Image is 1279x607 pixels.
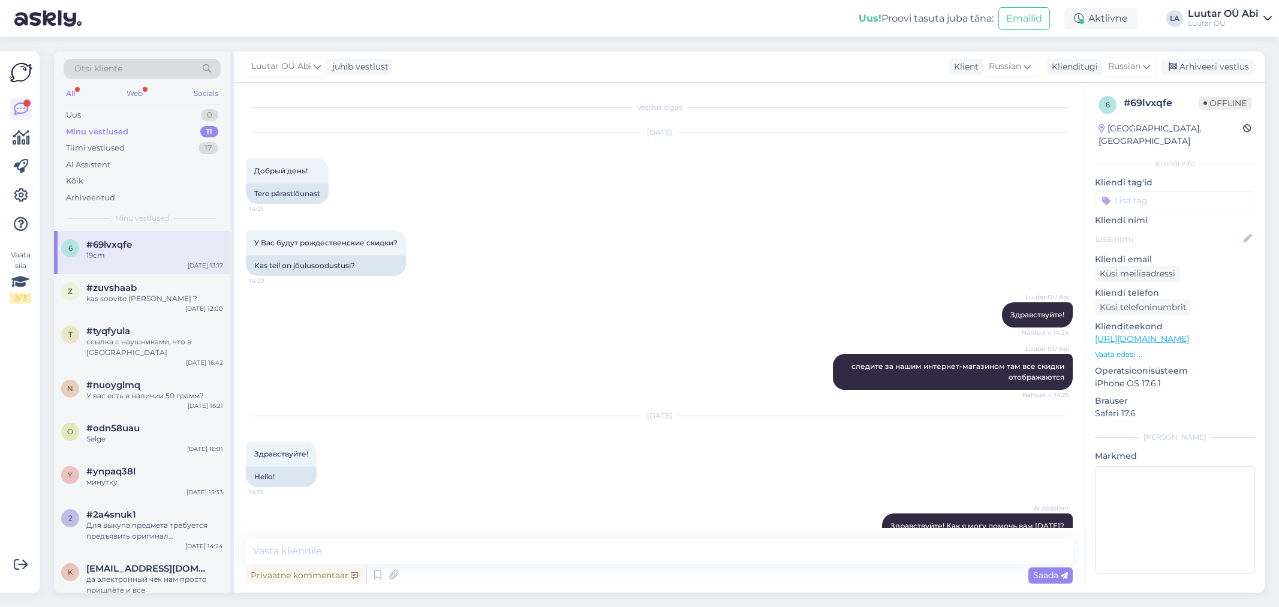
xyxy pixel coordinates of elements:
[86,563,211,574] span: kotsnev@list.ru
[186,358,223,367] div: [DATE] 16:42
[86,509,136,520] span: #2a4snuk1
[86,336,223,358] div: ссылка с наушниками, что в [GEOGRAPHIC_DATA]
[188,261,223,270] div: [DATE] 13:17
[1095,365,1255,377] p: Operatsioonisüsteem
[10,293,31,303] div: 2 / 3
[86,390,223,401] div: У вас есть в наличии 50 грамм?
[1188,9,1272,28] a: Luutar OÜ AbiLuutar OÜ
[1047,61,1098,73] div: Klienditugi
[191,86,221,101] div: Socials
[249,277,294,286] span: 14:22
[68,567,73,576] span: k
[86,326,130,336] span: #tyqfyula
[254,238,398,247] span: У Вас будут рождественские скидки?
[1022,328,1069,337] span: Nähtud ✓ 14:24
[1188,9,1259,19] div: Luutar OÜ Abi
[1095,407,1255,420] p: Safari 17.6
[1106,100,1110,109] span: 6
[251,60,311,73] span: Luutar OÜ Abi
[66,142,125,154] div: Tiimi vestlused
[246,102,1073,113] div: Vestlus algas
[1024,344,1069,353] span: Luutar OÜ Abi
[10,250,31,303] div: Vaata siia
[185,304,223,313] div: [DATE] 12:00
[1095,158,1255,169] div: Kliendi info
[66,159,110,171] div: AI Assistent
[86,434,223,444] div: Selge
[86,520,223,542] div: Для выкупа предмета требуется предъявить оригинал действующего документа, удостоверяющего личност...
[989,60,1021,73] span: Russian
[86,466,136,477] span: #ynpaq38l
[1095,176,1255,189] p: Kliendi tag'id
[200,126,218,138] div: 11
[327,61,389,73] div: juhib vestlust
[86,283,137,293] span: #zuvshaab
[1024,293,1069,302] span: Luutar OÜ Abi
[851,362,1066,381] span: следите за нашим интернет-магазином там все скидки отображаются
[74,62,122,75] span: Otsi kliente
[66,126,128,138] div: Minu vestlused
[86,239,132,250] span: #69lvxqfe
[1010,310,1064,319] span: Здравствуйте!
[1095,450,1255,462] p: Märkmed
[68,244,73,253] span: 6
[1095,320,1255,333] p: Klienditeekond
[1096,232,1241,245] input: Lisa nimi
[188,401,223,410] div: [DATE] 16:21
[68,513,73,522] span: 2
[998,7,1050,30] button: Emailid
[249,488,294,497] span: 14:13
[1188,19,1259,28] div: Luutar OÜ
[68,330,73,339] span: t
[1095,432,1255,443] div: [PERSON_NAME]
[1095,299,1191,315] div: Küsi telefoninumbrit
[246,127,1073,138] div: [DATE]
[86,380,140,390] span: #nuoyglmq
[1095,253,1255,266] p: Kliendi email
[1064,8,1137,29] div: Aktiivne
[67,427,73,436] span: o
[1033,570,1068,581] span: Saada
[1095,214,1255,227] p: Kliendi nimi
[86,250,223,261] div: 19cm
[66,175,83,187] div: Kõik
[187,444,223,453] div: [DATE] 16:01
[949,61,979,73] div: Klient
[246,256,406,276] div: Kas teil on jõulusoodustusi?
[1199,97,1251,110] span: Offline
[185,542,223,551] div: [DATE] 14:24
[859,13,881,24] b: Uus!
[198,142,218,154] div: 17
[1024,504,1069,513] span: AI Assistent
[1095,349,1255,360] p: Vaata edasi ...
[86,293,223,304] div: kas soovite [PERSON_NAME] ?
[246,184,329,204] div: Tere pärastlõunast
[115,213,169,224] span: Minu vestlused
[1166,10,1183,27] div: LA
[246,467,317,487] div: Hello!
[67,384,73,393] span: n
[64,86,77,101] div: All
[86,574,223,596] div: да электронный чек нам просто пришлёте и все
[66,109,81,121] div: Uus
[86,477,223,488] div: минутку
[246,410,1073,421] div: [DATE]
[1161,59,1254,75] div: Arhiveeri vestlus
[254,166,308,175] span: Добрый день!
[1095,395,1255,407] p: Brauser
[1095,333,1189,344] a: [URL][DOMAIN_NAME]
[86,423,140,434] span: #odn58uau
[859,11,994,26] div: Proovi tasuta juba täna:
[249,205,294,214] span: 14:21
[246,567,363,584] div: Privaatne kommentaar
[68,287,73,296] span: z
[1099,122,1243,148] div: [GEOGRAPHIC_DATA], [GEOGRAPHIC_DATA]
[124,86,145,101] div: Web
[201,109,218,121] div: 0
[10,61,32,84] img: Askly Logo
[1124,96,1199,110] div: # 69lvxqfe
[1095,266,1180,282] div: Küsi meiliaadressi
[1022,390,1069,399] span: Nähtud ✓ 14:25
[1095,287,1255,299] p: Kliendi telefon
[1095,191,1255,209] input: Lisa tag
